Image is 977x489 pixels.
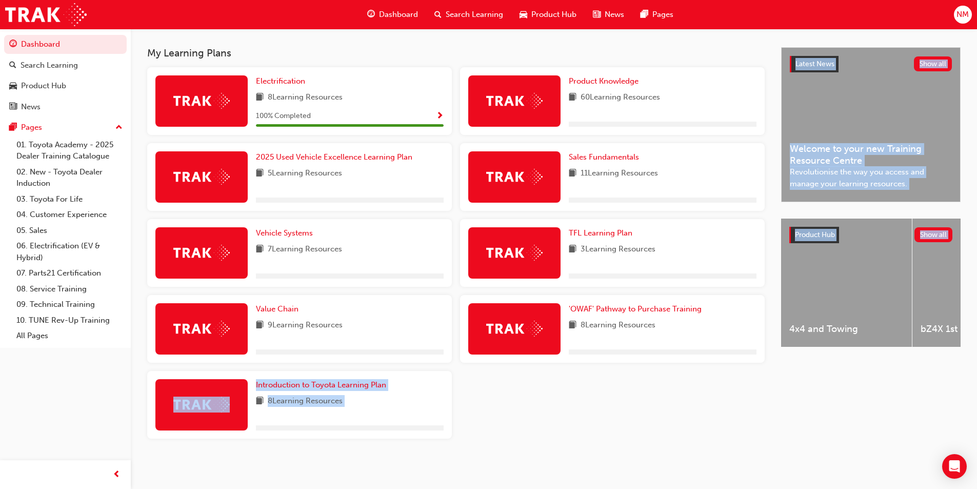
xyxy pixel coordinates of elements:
span: book-icon [569,91,576,104]
span: news-icon [9,103,17,112]
span: 2025 Used Vehicle Excellence Learning Plan [256,152,412,162]
span: Product Hub [795,230,835,239]
a: 03. Toyota For Life [12,191,127,207]
a: 06. Electrification (EV & Hybrid) [12,238,127,265]
span: guage-icon [9,40,17,49]
a: 04. Customer Experience [12,207,127,223]
span: Product Knowledge [569,76,639,86]
span: 8 Learning Resources [268,91,343,104]
a: Value Chain [256,303,303,315]
span: Pages [652,9,673,21]
span: 3 Learning Resources [581,243,655,256]
button: Show Progress [436,110,444,123]
a: 4x4 and Towing [781,219,912,347]
span: up-icon [115,121,123,134]
button: DashboardSearch LearningProduct HubNews [4,33,127,118]
span: Value Chain [256,304,298,314]
div: News [21,101,41,113]
span: Show Progress [436,112,444,121]
span: book-icon [256,395,264,408]
span: Sales Fundamentals [569,152,639,162]
span: 8 Learning Resources [581,319,655,332]
span: Electrification [256,76,305,86]
span: book-icon [569,167,576,180]
a: 02. New - Toyota Dealer Induction [12,164,127,191]
span: 4x4 and Towing [789,323,904,335]
span: 7 Learning Resources [268,243,342,256]
a: guage-iconDashboard [359,4,426,25]
a: search-iconSearch Learning [426,4,511,25]
a: Sales Fundamentals [569,151,643,163]
span: Welcome to your new Training Resource Centre [790,143,952,166]
span: news-icon [593,8,601,21]
a: car-iconProduct Hub [511,4,585,25]
span: Latest News [795,60,834,68]
span: book-icon [256,167,264,180]
a: 10. TUNE Rev-Up Training [12,312,127,328]
a: pages-iconPages [632,4,682,25]
a: 01. Toyota Academy - 2025 Dealer Training Catalogue [12,137,127,164]
img: Trak [173,321,230,337]
span: Dashboard [379,9,418,21]
span: Revolutionise the way you access and manage your learning resources. [790,166,952,189]
img: Trak [486,169,543,185]
a: Latest NewsShow allWelcome to your new Training Resource CentreRevolutionise the way you access a... [781,47,961,202]
span: book-icon [256,319,264,332]
span: News [605,9,624,21]
a: Electrification [256,75,309,87]
a: Product Knowledge [569,75,643,87]
span: book-icon [256,243,264,256]
span: 9 Learning Resources [268,319,343,332]
img: Trak [5,3,87,26]
a: 08. Service Training [12,281,127,297]
span: pages-icon [641,8,648,21]
span: book-icon [569,243,576,256]
img: Trak [486,245,543,261]
a: TFL Learning Plan [569,227,636,239]
span: pages-icon [9,123,17,132]
img: Trak [173,169,230,185]
a: 09. Technical Training [12,297,127,312]
img: Trak [486,93,543,109]
a: Search Learning [4,56,127,75]
a: news-iconNews [585,4,632,25]
a: 05. Sales [12,223,127,239]
span: search-icon [434,8,442,21]
span: TFL Learning Plan [569,228,632,238]
span: Product Hub [531,9,576,21]
a: Product Hub [4,76,127,95]
div: Product Hub [21,80,66,92]
span: Vehicle Systems [256,228,313,238]
span: 5 Learning Resources [268,167,342,180]
a: Dashboard [4,35,127,54]
a: Vehicle Systems [256,227,317,239]
span: 100 % Completed [256,110,311,122]
button: Pages [4,118,127,137]
a: Product HubShow all [789,227,952,243]
span: car-icon [9,82,17,91]
button: Show all [914,227,953,242]
a: 'OWAF' Pathway to Purchase Training [569,303,706,315]
span: Introduction to Toyota Learning Plan [256,380,386,389]
span: book-icon [569,319,576,332]
span: 8 Learning Resources [268,395,343,408]
a: Latest NewsShow all [790,56,952,72]
button: NM [954,6,972,24]
img: Trak [486,321,543,337]
button: Show all [914,56,952,71]
a: News [4,97,127,116]
div: Pages [21,122,42,133]
h3: My Learning Plans [147,47,765,59]
img: Trak [173,245,230,261]
span: 11 Learning Resources [581,167,658,180]
span: Search Learning [446,9,503,21]
a: Introduction to Toyota Learning Plan [256,379,390,391]
span: search-icon [9,61,16,70]
a: 2025 Used Vehicle Excellence Learning Plan [256,151,416,163]
div: Search Learning [21,60,78,71]
a: All Pages [12,328,127,344]
span: car-icon [520,8,527,21]
span: 'OWAF' Pathway to Purchase Training [569,304,702,314]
